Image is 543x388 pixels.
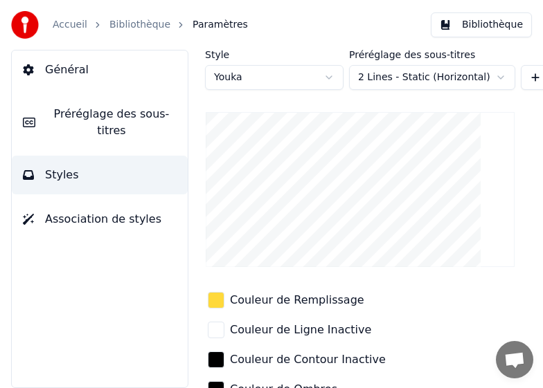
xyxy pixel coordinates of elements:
[230,351,386,368] div: Couleur de Contour Inactive
[12,156,188,194] button: Styles
[45,167,79,183] span: Styles
[349,50,515,59] label: Préréglage des sous-titres
[205,50,344,59] label: Style
[230,322,371,338] div: Couleur de Ligne Inactive
[496,341,533,378] div: Ouvrir le chat
[109,18,170,32] a: Bibliothèque
[53,18,87,32] a: Accueil
[193,18,248,32] span: Paramètres
[46,106,177,139] span: Préréglage des sous-titres
[431,12,532,37] button: Bibliothèque
[205,289,367,311] button: Couleur de Remplissage
[12,200,188,239] button: Association de styles
[205,349,389,371] button: Couleur de Contour Inactive
[11,11,39,39] img: youka
[45,211,161,228] span: Association de styles
[230,292,364,308] div: Couleur de Remplissage
[12,50,188,89] button: Général
[53,18,248,32] nav: breadcrumb
[205,319,374,341] button: Couleur de Ligne Inactive
[12,95,188,150] button: Préréglage des sous-titres
[45,62,89,78] span: Général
